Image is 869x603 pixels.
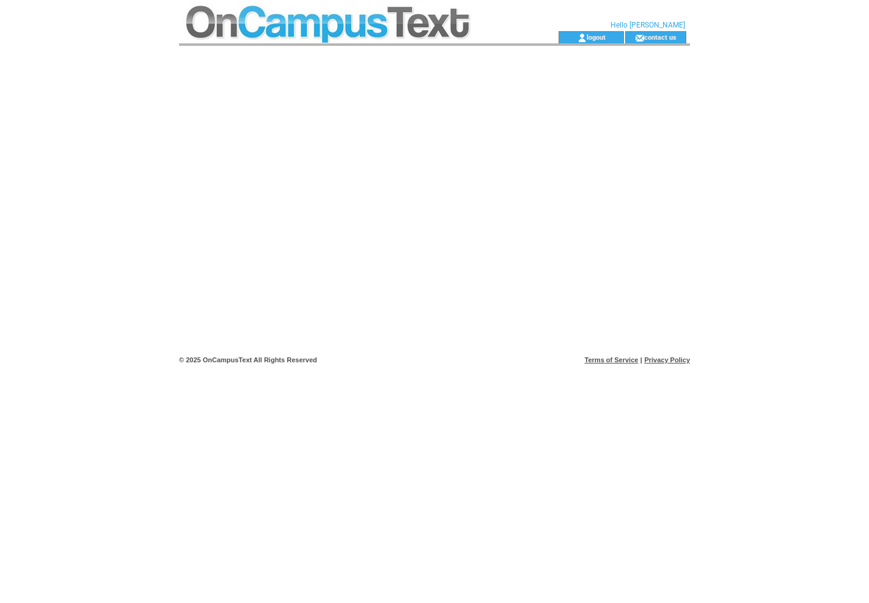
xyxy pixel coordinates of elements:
[644,33,676,41] a: contact us
[179,356,317,364] span: © 2025 OnCampusText All Rights Reserved
[585,356,639,364] a: Terms of Service
[635,33,644,43] img: contact_us_icon.gif
[587,33,606,41] a: logout
[577,33,587,43] img: account_icon.gif
[610,21,685,29] span: Hello [PERSON_NAME]
[644,356,690,364] a: Privacy Policy
[640,356,642,364] span: |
